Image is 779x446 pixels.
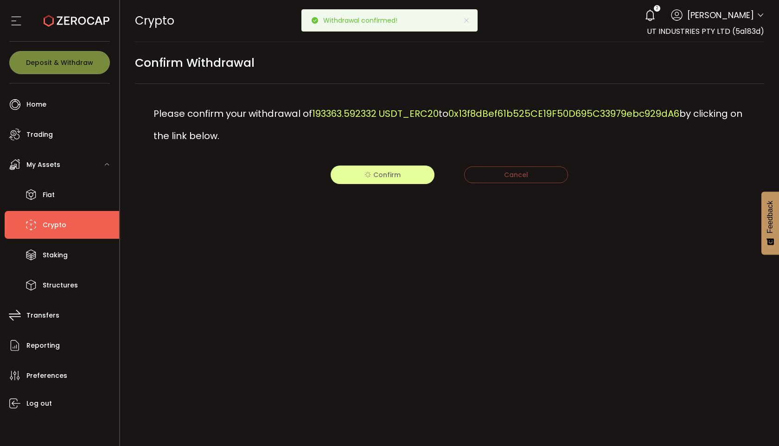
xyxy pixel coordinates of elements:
span: to [439,107,448,120]
span: [PERSON_NAME] [687,9,754,21]
span: Cancel [504,170,528,179]
iframe: Chat Widget [733,401,779,446]
span: Crypto [135,13,174,29]
span: Feedback [766,201,774,233]
span: Trading [26,128,53,141]
span: Deposit & Withdraw [26,59,93,66]
span: Staking [43,248,68,262]
span: Confirm Withdrawal [135,52,255,73]
span: 0x13f8dBef61b525CE19F50D695C33979ebc929dA6 [448,107,679,120]
button: Cancel [464,166,568,183]
p: Withdrawal confirmed! [323,17,405,24]
span: 193363.592332 USDT_ERC20 [312,107,439,120]
span: Structures [43,279,78,292]
span: My Assets [26,158,60,172]
span: Log out [26,397,52,410]
span: Reporting [26,339,60,352]
span: UT INDUSTRIES PTY LTD (5a183d) [647,26,764,37]
span: Crypto [43,218,66,232]
span: Home [26,98,46,111]
span: Fiat [43,188,55,202]
button: Deposit & Withdraw [9,51,110,74]
span: Transfers [26,309,59,322]
button: Feedback - Show survey [761,191,779,255]
span: Please confirm your withdrawal of [153,107,312,120]
span: Preferences [26,369,67,382]
span: 2 [656,5,658,12]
